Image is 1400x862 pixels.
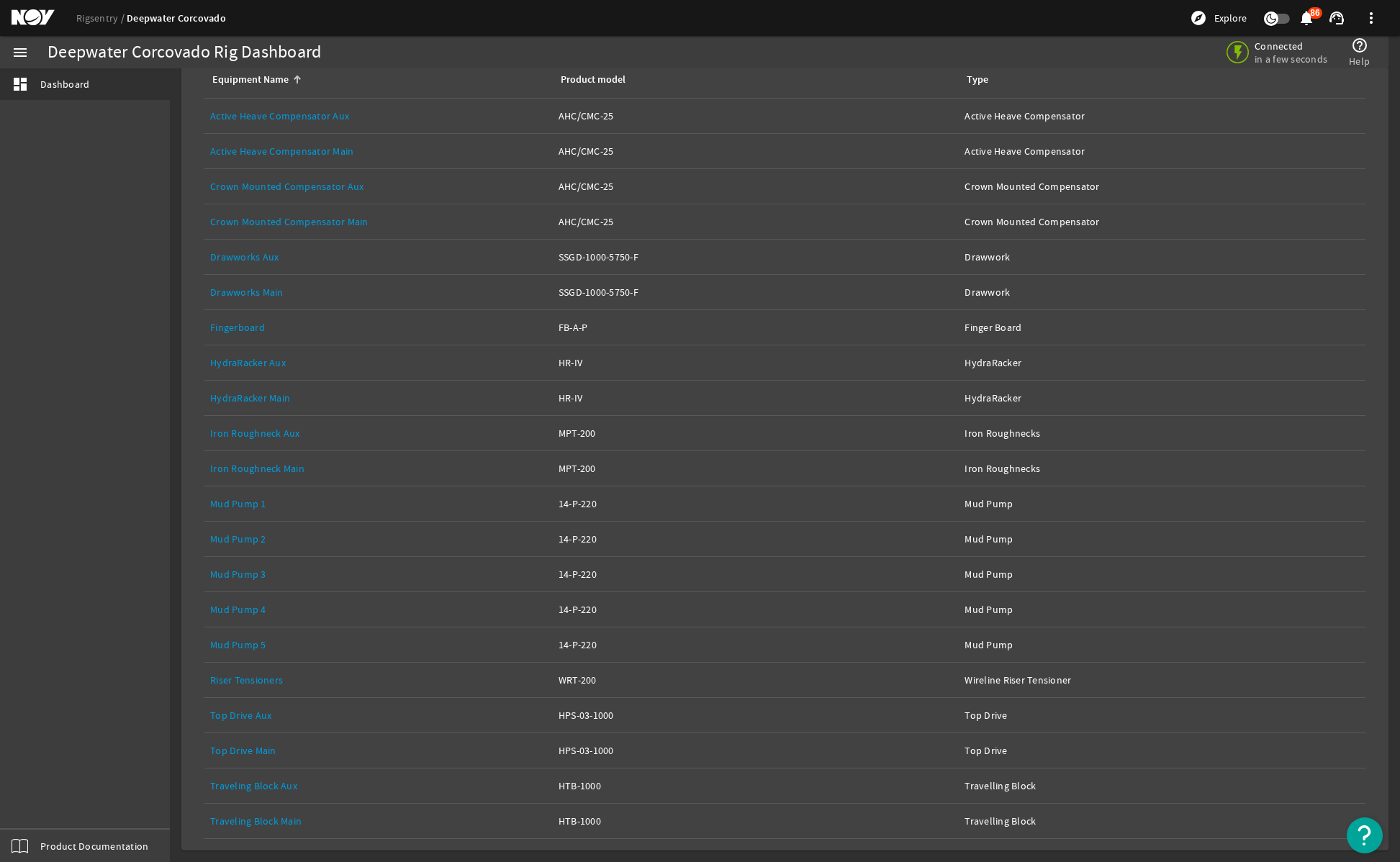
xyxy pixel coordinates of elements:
[210,592,547,627] a: Mud Pump 4
[1354,1,1388,35] button: more_vert
[559,250,954,264] div: SSGD-1000-5750-F
[210,145,353,158] a: Active Heave Compensator Main
[559,169,954,204] a: AHC/CMC-25
[559,134,954,168] a: AHC/CMC-25
[559,451,954,486] a: MPT-200
[965,72,1354,88] div: Type
[559,461,954,476] div: MPT-200
[48,45,321,60] div: Deepwater Corcovado Rig Dashboard
[965,134,1360,168] a: Active Heave Compensator
[1184,6,1252,30] button: Explore
[559,285,954,299] div: SSGD-1000-5750-F
[127,12,226,25] a: Deepwater Corcovado
[559,240,954,274] a: SSGD-1000-5750-F
[210,427,300,440] a: Iron Roughneck Aux
[559,109,954,123] div: AHC/CMC-25
[210,698,547,732] a: Top Drive Aux
[210,134,547,168] a: Active Heave Compensator Main
[965,496,1360,511] div: Mud Pump
[210,522,547,556] a: Mud Pump 2
[210,381,547,415] a: HydraRacker Main
[210,345,547,380] a: HydraRacker Aux
[1328,9,1345,27] mat-icon: support_agent
[965,592,1360,627] a: Mud Pump
[965,557,1360,591] a: Mud Pump
[965,627,1360,662] a: Mud Pump
[76,12,127,24] a: Rigsentry
[965,381,1360,415] a: HydraRacker
[210,215,369,228] a: Crown Mounted Compensator Main
[965,214,1360,229] div: Crown Mounted Compensator
[965,345,1360,380] a: HydraRacker
[559,733,954,768] a: HPS-03-1000
[965,522,1360,556] a: Mud Pump
[965,240,1360,274] a: Drawwork
[965,768,1360,803] a: Travelling Block
[1214,11,1247,25] span: Explore
[559,638,954,652] div: 14-P-220
[559,99,954,133] a: AHC/CMC-25
[559,743,954,758] div: HPS-03-1000
[965,355,1360,370] div: HydraRacker
[559,320,954,335] div: FB-A-P
[210,709,271,722] a: Top Drive Aux
[965,204,1360,239] a: Crown Mounted Compensator
[1298,9,1315,27] mat-icon: notifications
[210,204,547,239] a: Crown Mounted Compensator Main
[965,698,1360,732] a: Top Drive
[559,698,954,732] a: HPS-03-1000
[1255,40,1327,53] span: Connected
[559,214,954,229] div: AHC/CMC-25
[965,451,1360,486] a: Iron Roughnecks
[210,486,547,521] a: Mud Pump 1
[210,532,266,545] a: Mud Pump 2
[210,321,265,334] a: Fingerboard
[210,310,547,345] a: Fingerboard
[965,320,1360,335] div: Finger Board
[965,673,1360,687] div: Wireline Riser Tensioner
[965,179,1360,194] div: Crown Mounted Compensator
[1349,54,1370,68] span: Help
[965,733,1360,768] a: Top Drive
[965,391,1360,405] div: HydraRacker
[965,804,1360,838] a: Travelling Block
[965,416,1360,450] a: Iron Roughnecks
[965,99,1360,133] a: Active Heave Compensator
[210,815,302,827] a: Traveling Block Main
[967,72,988,88] div: Type
[210,72,541,88] div: Equipment Name
[559,627,954,662] a: 14-P-220
[965,275,1360,309] a: Drawwork
[559,779,954,793] div: HTB-1000
[12,76,29,93] mat-icon: dashboard
[210,391,290,404] a: HydraRacker Main
[965,814,1360,828] div: Travelling Block
[210,733,547,768] a: Top Drive Main
[210,451,547,486] a: Iron Roughneck Main
[965,779,1360,793] div: Travelling Block
[965,250,1360,264] div: Drawwork
[559,663,954,697] a: WRT-200
[210,568,266,581] a: Mud Pump 3
[12,44,29,61] mat-icon: menu
[210,557,547,591] a: Mud Pump 3
[210,275,547,309] a: Drawworks Main
[210,768,547,803] a: Traveling Block Aux
[965,310,1360,345] a: Finger Board
[965,426,1360,440] div: Iron Roughnecks
[965,638,1360,652] div: Mud Pump
[559,814,954,828] div: HTB-1000
[965,144,1360,158] div: Active Heave Compensator
[1255,53,1327,65] span: in a few seconds
[559,72,948,88] div: Product model
[212,72,289,88] div: Equipment Name
[965,532,1360,546] div: Mud Pump
[210,180,363,193] a: Crown Mounted Compensator Aux
[965,461,1360,476] div: Iron Roughnecks
[210,673,283,686] a: Riser Tensioners
[965,169,1360,204] a: Crown Mounted Compensator
[559,804,954,838] a: HTB-1000
[559,310,954,345] a: FB-A-P
[40,77,89,91] span: Dashboard
[965,109,1360,123] div: Active Heave Compensator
